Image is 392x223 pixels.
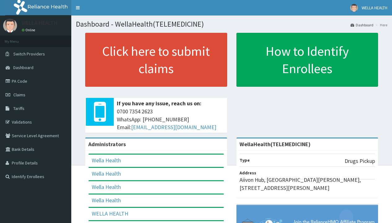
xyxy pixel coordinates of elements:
[13,92,25,98] span: Claims
[92,183,121,190] a: Wella Health
[92,170,121,177] a: Wella Health
[22,28,37,32] a: Online
[350,22,373,28] a: Dashboard
[3,19,17,33] img: User Image
[22,20,58,26] p: WELLA HEALTH
[236,33,378,87] a: How to Identify Enrollees
[13,51,45,57] span: Switch Providers
[92,157,121,164] a: Wella Health
[92,210,128,217] a: WELLA HEALTH
[362,5,387,11] span: WELLA HEALTH
[240,170,256,176] b: Address
[240,157,250,163] b: Type
[240,176,375,192] p: Aiivon Hub, [GEOGRAPHIC_DATA][PERSON_NAME], [STREET_ADDRESS][PERSON_NAME]
[85,33,227,87] a: Click here to submit claims
[117,100,201,107] b: If you have any issue, reach us on:
[13,106,24,111] span: Tariffs
[117,107,224,131] span: 0700 7354 2623 WhatsApp: [PHONE_NUMBER] Email:
[131,124,216,131] a: [EMAIL_ADDRESS][DOMAIN_NAME]
[240,141,311,148] strong: WellaHealth(TELEMEDICINE)
[345,157,375,165] p: Drugs Pickup
[92,197,121,204] a: Wella Health
[374,22,387,28] li: Here
[76,20,387,28] h1: Dashboard - WellaHealth(TELEMEDICINE)
[350,4,358,12] img: User Image
[88,141,126,148] b: Administrators
[13,65,33,70] span: Dashboard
